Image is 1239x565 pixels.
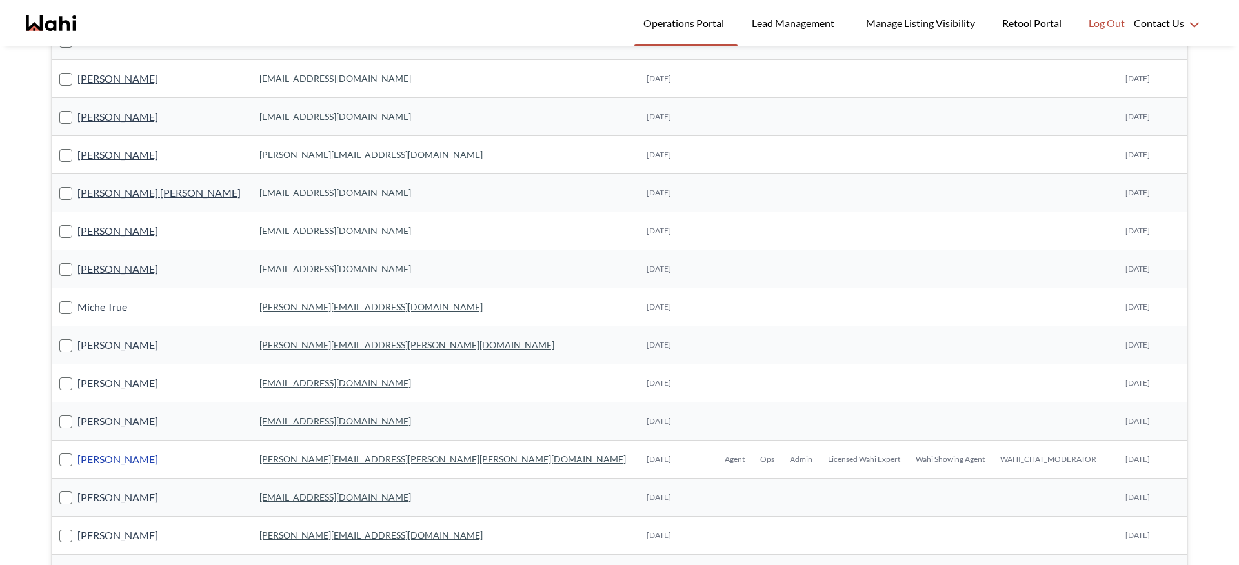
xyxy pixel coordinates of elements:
td: [DATE] [639,174,709,212]
td: [DATE] [639,60,709,98]
a: [PERSON_NAME] [77,108,158,125]
td: [DATE] [639,326,709,364]
td: [DATE] [639,402,709,441]
span: Lead Management [752,15,839,32]
td: [DATE] [1118,479,1187,517]
a: [PERSON_NAME][EMAIL_ADDRESS][PERSON_NAME][DOMAIN_NAME] [259,339,554,350]
a: [EMAIL_ADDRESS][DOMAIN_NAME] [259,73,411,84]
a: [PERSON_NAME] [PERSON_NAME] [77,184,241,201]
td: [DATE] [639,136,709,174]
a: [PERSON_NAME][EMAIL_ADDRESS][DOMAIN_NAME] [259,149,483,160]
a: [PERSON_NAME][EMAIL_ADDRESS][DOMAIN_NAME] [259,530,483,540]
a: [EMAIL_ADDRESS][DOMAIN_NAME] [259,111,411,122]
td: [DATE] [1118,212,1187,250]
a: [PERSON_NAME] [77,451,158,468]
td: [DATE] [1118,517,1187,555]
span: Admin [790,454,812,464]
a: [EMAIL_ADDRESS][DOMAIN_NAME] [259,377,411,388]
span: Retool Portal [1002,15,1065,32]
a: [PERSON_NAME] [77,337,158,353]
a: Wahi homepage [26,15,76,31]
a: [EMAIL_ADDRESS][DOMAIN_NAME] [259,187,411,198]
a: [PERSON_NAME] [77,223,158,239]
td: [DATE] [639,250,709,288]
span: Operations Portal [643,15,729,32]
td: [DATE] [639,517,709,555]
a: [EMAIL_ADDRESS][DOMAIN_NAME] [259,415,411,426]
a: [PERSON_NAME][EMAIL_ADDRESS][PERSON_NAME][PERSON_NAME][DOMAIN_NAME] [259,453,626,464]
td: [DATE] [1118,60,1187,98]
a: [PERSON_NAME] [77,146,158,163]
td: [DATE] [1118,136,1187,174]
td: [DATE] [1118,326,1187,364]
td: [DATE] [639,98,709,136]
td: [DATE] [639,212,709,250]
td: [DATE] [639,364,709,402]
td: [DATE] [1118,174,1187,212]
td: [DATE] [1118,402,1187,441]
td: [DATE] [1118,288,1187,326]
span: Wahi Showing Agent [916,454,985,464]
a: [PERSON_NAME] [77,527,158,544]
a: [PERSON_NAME] [77,413,158,430]
span: WAHI_CHAT_MODERATOR [1000,454,1096,464]
a: [PERSON_NAME] [77,489,158,506]
span: Licensed Wahi Expert [828,454,900,464]
a: Miche True [77,299,127,315]
span: Ops [760,454,774,464]
a: [EMAIL_ADDRESS][DOMAIN_NAME] [259,491,411,502]
span: Log Out [1089,15,1125,32]
span: Agent [725,454,745,464]
a: [PERSON_NAME][EMAIL_ADDRESS][DOMAIN_NAME] [259,301,483,312]
td: [DATE] [1118,98,1187,136]
a: [PERSON_NAME] [77,261,158,277]
a: [EMAIL_ADDRESS][DOMAIN_NAME] [259,225,411,236]
span: Manage Listing Visibility [862,15,979,32]
td: [DATE] [1118,364,1187,402]
a: [PERSON_NAME] [77,375,158,392]
td: [DATE] [1118,250,1187,288]
td: [DATE] [1118,441,1187,479]
a: [PERSON_NAME] [77,70,158,87]
a: [EMAIL_ADDRESS][DOMAIN_NAME] [259,263,411,274]
td: [DATE] [639,479,709,517]
td: [DATE] [639,441,709,479]
td: [DATE] [639,288,709,326]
